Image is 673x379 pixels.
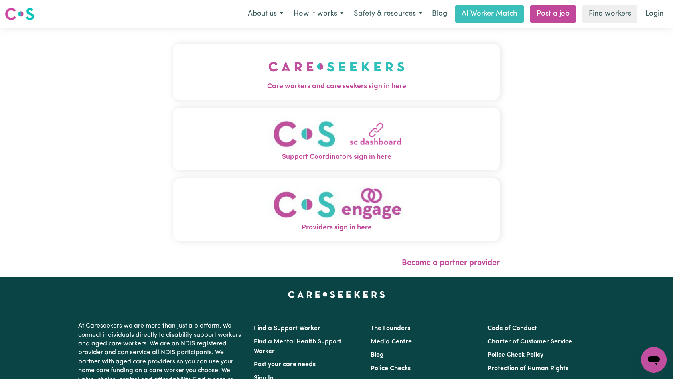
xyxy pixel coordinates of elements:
[288,291,385,298] a: Careseekers home page
[254,339,341,355] a: Find a Mental Health Support Worker
[455,5,524,23] a: AI Worker Match
[371,339,412,345] a: Media Centre
[371,325,410,332] a: The Founders
[173,44,500,100] button: Care workers and care seekers sign in here
[173,223,500,233] span: Providers sign in here
[427,5,452,23] a: Blog
[402,259,500,267] a: Become a partner provider
[173,178,500,241] button: Providers sign in here
[173,152,500,162] span: Support Coordinators sign in here
[641,5,668,23] a: Login
[487,325,537,332] a: Code of Conduct
[487,339,572,345] a: Charter of Customer Service
[243,6,288,22] button: About us
[371,352,384,358] a: Blog
[487,365,568,372] a: Protection of Human Rights
[288,6,349,22] button: How it works
[487,352,543,358] a: Police Check Policy
[5,7,34,21] img: Careseekers logo
[530,5,576,23] a: Post a job
[582,5,637,23] a: Find workers
[641,347,667,373] iframe: Button to launch messaging window
[173,108,500,170] button: Support Coordinators sign in here
[5,5,34,23] a: Careseekers logo
[173,81,500,92] span: Care workers and care seekers sign in here
[371,365,411,372] a: Police Checks
[254,325,320,332] a: Find a Support Worker
[349,6,427,22] button: Safety & resources
[254,361,316,368] a: Post your care needs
